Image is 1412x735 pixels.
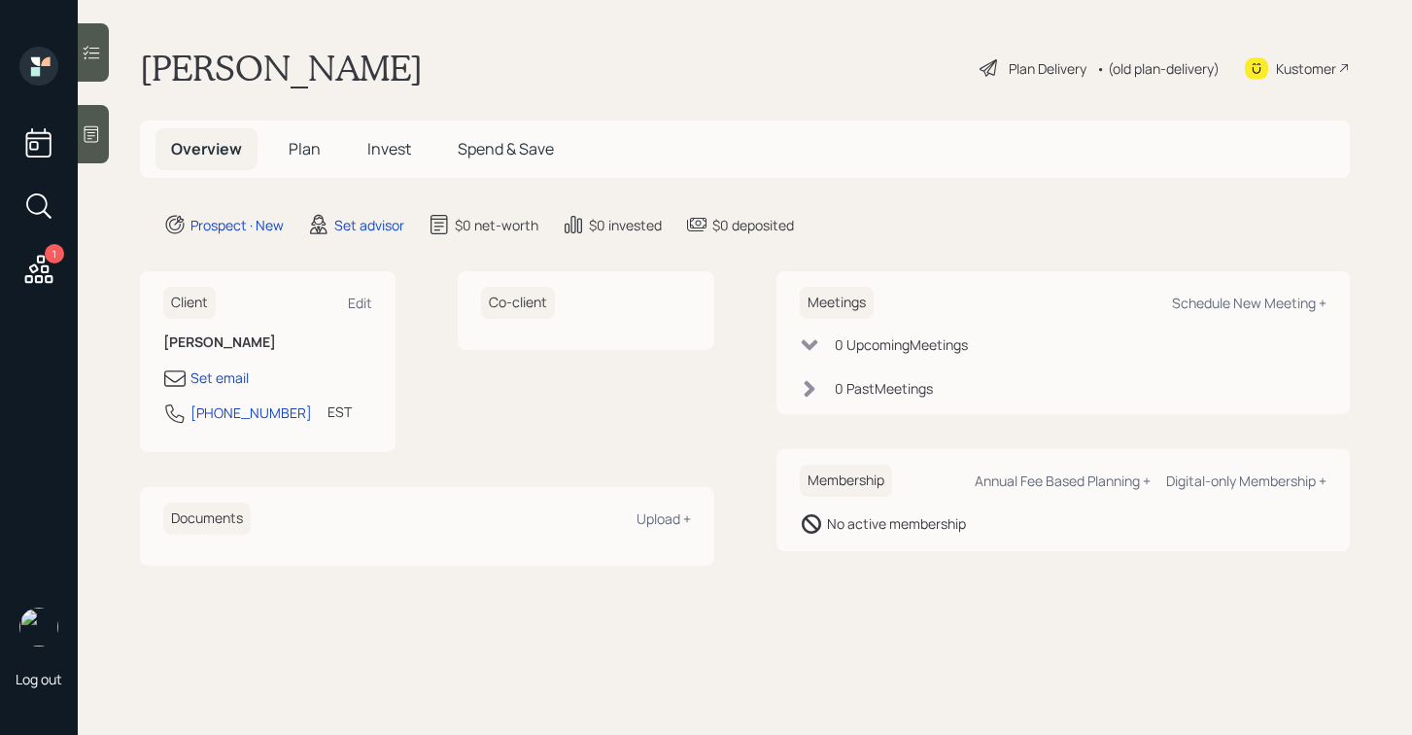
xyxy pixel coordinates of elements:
div: 1 [45,244,64,263]
h6: [PERSON_NAME] [163,334,372,351]
div: 0 Past Meeting s [835,378,933,399]
div: Plan Delivery [1009,58,1086,79]
div: Log out [16,670,62,688]
div: No active membership [827,513,966,534]
span: Plan [289,138,321,159]
h6: Client [163,287,216,319]
div: $0 deposited [712,215,794,235]
div: EST [327,402,352,422]
span: Overview [171,138,242,159]
div: $0 net-worth [455,215,538,235]
span: Invest [367,138,411,159]
div: Kustomer [1276,58,1336,79]
div: Prospect · New [190,215,284,235]
h6: Meetings [800,287,874,319]
h1: [PERSON_NAME] [140,47,423,89]
div: Edit [348,294,372,312]
div: Schedule New Meeting + [1172,294,1326,312]
div: Digital-only Membership + [1166,472,1326,490]
div: 0 Upcoming Meeting s [835,334,968,355]
div: • (old plan-delivery) [1096,58,1220,79]
div: Upload + [637,509,691,528]
h6: Documents [163,503,251,535]
span: Spend & Save [458,138,554,159]
h6: Membership [800,465,892,497]
h6: Co-client [481,287,555,319]
div: Annual Fee Based Planning + [975,472,1151,490]
img: robby-grisanti-headshot.png [19,608,58,647]
div: [PHONE_NUMBER] [190,402,312,423]
div: $0 invested [589,215,662,235]
div: Set advisor [334,215,404,235]
div: Set email [190,367,249,388]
